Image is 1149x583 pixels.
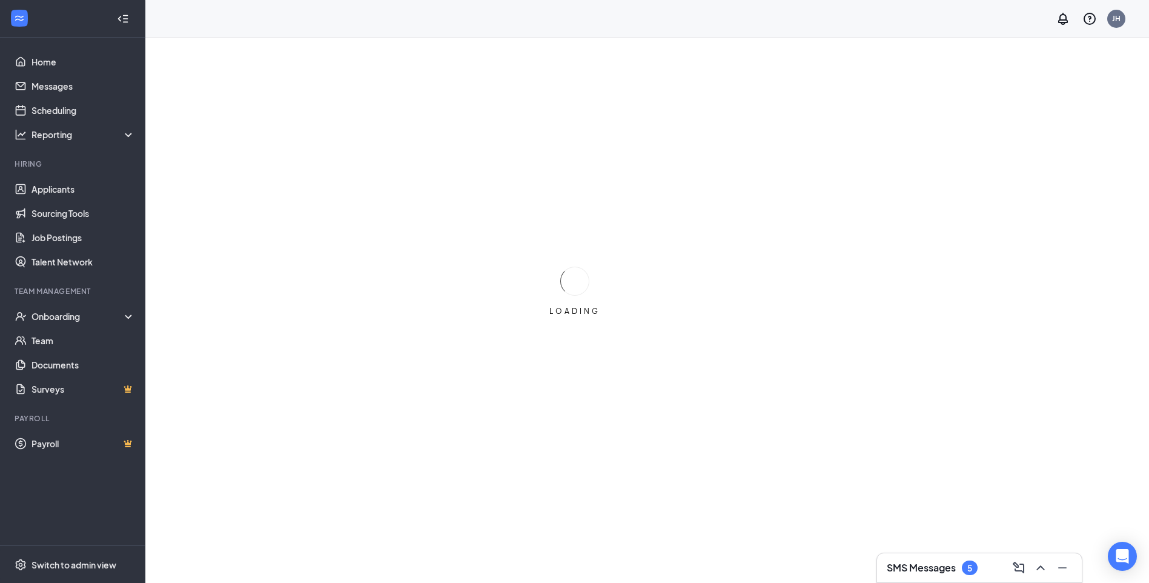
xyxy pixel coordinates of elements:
div: JH [1112,13,1121,24]
a: Messages [31,74,135,98]
button: ComposeMessage [1009,558,1028,578]
a: Home [31,50,135,74]
svg: Analysis [15,128,27,141]
button: Minimize [1053,558,1072,578]
svg: ChevronUp [1033,561,1048,575]
a: Talent Network [31,250,135,274]
a: Applicants [31,177,135,201]
button: ChevronUp [1031,558,1050,578]
svg: Collapse [117,13,129,25]
div: Switch to admin view [31,559,116,571]
div: Team Management [15,286,133,296]
div: LOADING [545,306,605,316]
div: Payroll [15,413,133,424]
div: Onboarding [31,310,125,322]
svg: Minimize [1055,561,1070,575]
div: Hiring [15,159,133,169]
a: SurveysCrown [31,377,135,401]
svg: WorkstreamLogo [13,12,25,24]
a: Team [31,328,135,353]
a: PayrollCrown [31,431,135,456]
svg: UserCheck [15,310,27,322]
a: Scheduling [31,98,135,122]
svg: ComposeMessage [1012,561,1026,575]
div: 5 [967,563,972,573]
a: Sourcing Tools [31,201,135,225]
svg: QuestionInfo [1082,12,1097,26]
a: Job Postings [31,225,135,250]
div: Open Intercom Messenger [1108,542,1137,571]
h3: SMS Messages [887,561,956,575]
svg: Notifications [1056,12,1070,26]
a: Documents [31,353,135,377]
svg: Settings [15,559,27,571]
div: Reporting [31,128,136,141]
